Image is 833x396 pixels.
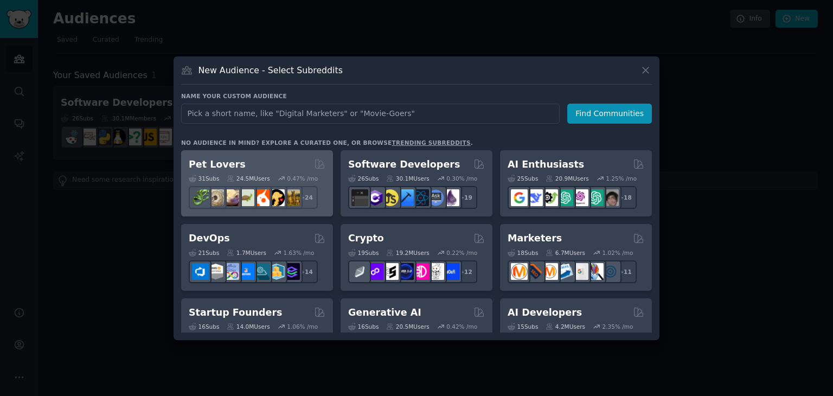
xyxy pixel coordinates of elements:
img: bigseo [526,263,543,280]
img: googleads [572,263,588,280]
div: 19.2M Users [386,249,429,257]
img: cockatiel [253,189,270,206]
div: No audience in mind? Explore a curated one, or browse . [181,139,473,146]
div: + 12 [454,260,477,283]
img: dogbreed [283,189,300,206]
div: 25 Sub s [508,175,538,182]
img: turtle [238,189,254,206]
img: OnlineMarketing [602,263,619,280]
img: software [351,189,368,206]
img: PlatformEngineers [283,263,300,280]
div: 18 Sub s [508,249,538,257]
div: 14.0M Users [227,323,270,330]
a: trending subreddits [392,139,470,146]
img: content_marketing [511,263,528,280]
div: + 24 [295,186,318,209]
img: ethfinance [351,263,368,280]
div: 24.5M Users [227,175,270,182]
img: csharp [367,189,383,206]
img: learnjavascript [382,189,399,206]
img: reactnative [412,189,429,206]
div: + 11 [614,260,637,283]
h2: Software Developers [348,158,460,171]
h2: Marketers [508,232,562,245]
img: elixir [443,189,459,206]
div: 1.25 % /mo [606,175,637,182]
div: 1.63 % /mo [284,249,315,257]
img: Docker_DevOps [222,263,239,280]
div: + 19 [454,186,477,209]
img: leopardgeckos [222,189,239,206]
img: AskComputerScience [427,189,444,206]
img: azuredevops [192,263,209,280]
img: defi_ [443,263,459,280]
div: 20.9M Users [546,175,588,182]
img: Emailmarketing [556,263,573,280]
div: 0.30 % /mo [446,175,477,182]
div: 15 Sub s [508,323,538,330]
div: 31 Sub s [189,175,219,182]
img: platformengineering [253,263,270,280]
img: CryptoNews [427,263,444,280]
div: 26 Sub s [348,175,379,182]
h2: Pet Lovers [189,158,246,171]
input: Pick a short name, like "Digital Marketers" or "Movie-Goers" [181,104,560,124]
img: AskMarketing [541,263,558,280]
button: Find Communities [567,104,652,124]
div: 20.5M Users [386,323,429,330]
div: 6.7M Users [546,249,585,257]
div: + 14 [295,260,318,283]
h2: Crypto [348,232,384,245]
h2: AI Developers [508,306,582,320]
img: AWS_Certified_Experts [207,263,224,280]
img: DevOpsLinks [238,263,254,280]
div: 16 Sub s [348,323,379,330]
img: MarketingResearch [587,263,604,280]
div: 30.1M Users [386,175,429,182]
img: 0xPolygon [367,263,383,280]
img: iOSProgramming [397,189,414,206]
img: herpetology [192,189,209,206]
div: 2.35 % /mo [603,323,633,330]
img: ArtificalIntelligence [602,189,619,206]
img: defiblockchain [412,263,429,280]
div: 0.42 % /mo [446,323,477,330]
img: ethstaker [382,263,399,280]
img: chatgpt_prompts_ [587,189,604,206]
div: 1.7M Users [227,249,266,257]
div: 0.22 % /mo [446,249,477,257]
div: 1.06 % /mo [287,323,318,330]
img: chatgpt_promptDesign [556,189,573,206]
h2: Startup Founders [189,306,282,320]
div: 19 Sub s [348,249,379,257]
img: DeepSeek [526,189,543,206]
div: 4.2M Users [546,323,585,330]
div: 0.47 % /mo [287,175,318,182]
img: web3 [397,263,414,280]
div: 16 Sub s [189,323,219,330]
div: + 18 [614,186,637,209]
div: 1.02 % /mo [603,249,633,257]
img: AItoolsCatalog [541,189,558,206]
img: aws_cdk [268,263,285,280]
h2: AI Enthusiasts [508,158,584,171]
h2: Generative AI [348,306,421,320]
img: PetAdvice [268,189,285,206]
div: 21 Sub s [189,249,219,257]
img: OpenAIDev [572,189,588,206]
h3: New Audience - Select Subreddits [198,65,343,76]
img: GoogleGeminiAI [511,189,528,206]
img: ballpython [207,189,224,206]
h3: Name your custom audience [181,92,652,100]
h2: DevOps [189,232,230,245]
